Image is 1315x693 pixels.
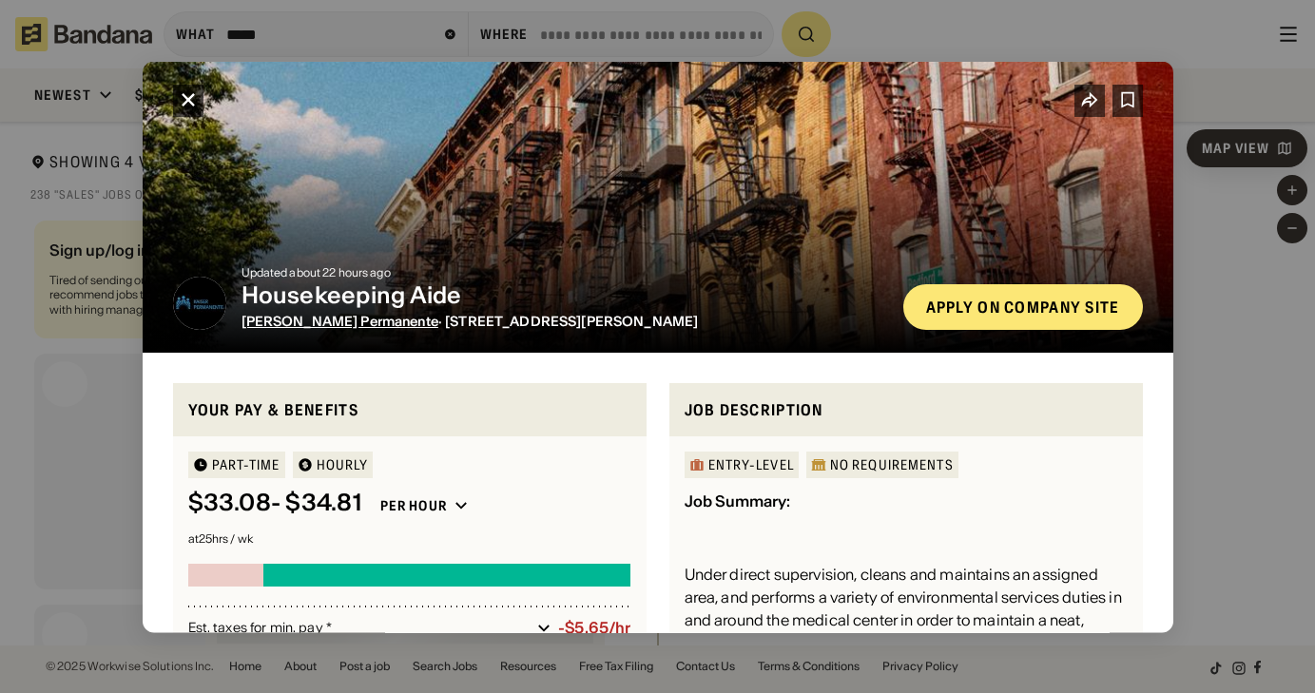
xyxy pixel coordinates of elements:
[242,281,888,309] div: Housekeeping Aide
[188,490,361,517] div: $ 33.08 - $34.81
[242,313,888,329] div: · [STREET_ADDRESS][PERSON_NAME]
[685,491,790,510] b: Job Summary:
[558,619,630,637] div: -$5.65/hr
[708,458,794,472] div: Entry-Level
[242,266,888,278] div: Updated about 22 hours ago
[173,276,226,329] img: Kaiser Permanente logo
[242,312,438,329] a: [PERSON_NAME] Permanente
[317,458,369,472] div: HOURLY
[685,397,1128,421] div: Job Description
[830,458,954,472] div: No Requirements
[212,458,280,472] div: Part-time
[685,563,1128,654] div: Under direct supervision, cleans and maintains an assigned area, and performs a variety of enviro...
[926,298,1120,314] div: Apply on company site
[188,533,631,545] div: at 25 hrs / wk
[380,497,447,514] div: Per hour
[188,618,531,637] div: Est. taxes for min. pay *
[188,397,631,421] div: Your pay & benefits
